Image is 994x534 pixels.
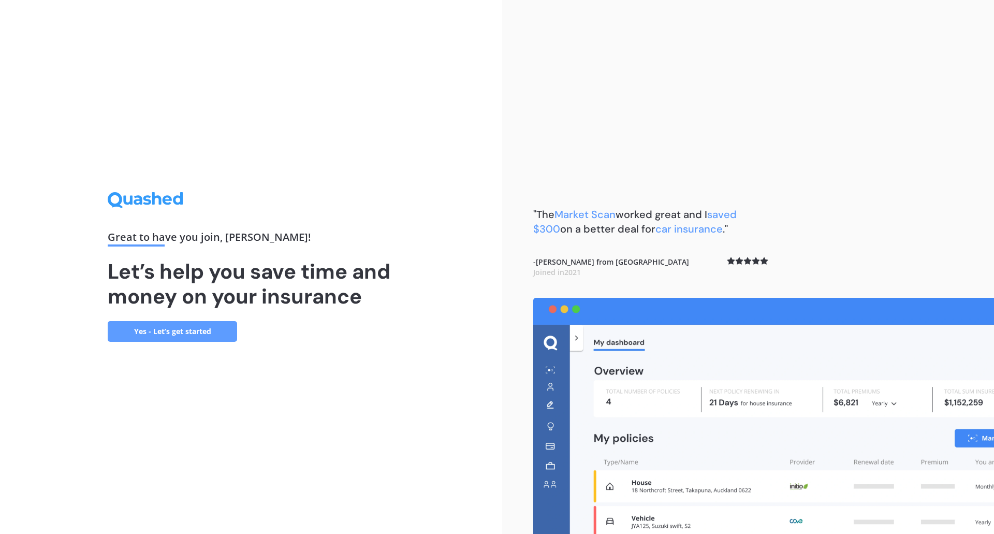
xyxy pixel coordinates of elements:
div: Great to have you join , [PERSON_NAME] ! [108,232,394,247]
span: saved $300 [533,208,737,236]
b: "The worked great and I on a better deal for ." [533,208,737,236]
span: Market Scan [554,208,616,221]
img: dashboard.webp [533,298,994,534]
span: car insurance [655,222,723,236]
a: Yes - Let’s get started [108,321,237,342]
h1: Let’s help you save time and money on your insurance [108,259,394,309]
span: Joined in 2021 [533,267,581,277]
b: - [PERSON_NAME] from [GEOGRAPHIC_DATA] [533,257,689,277]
